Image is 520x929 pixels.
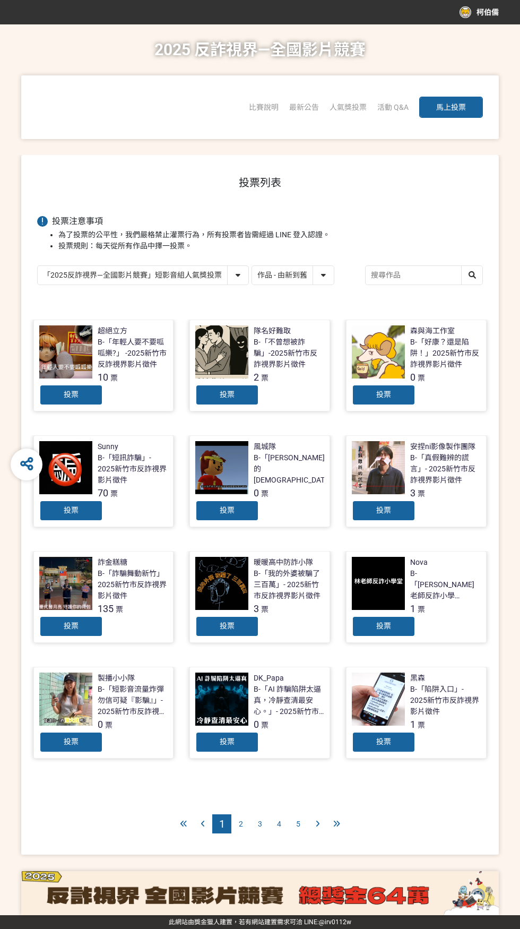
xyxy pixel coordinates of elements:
a: NovaB-「[PERSON_NAME]老師反詐小學堂」-2025新竹市反詐視界影片徵件1票投票 [346,551,487,643]
span: 1 [219,818,225,830]
span: 票 [418,374,425,382]
a: DK_PapaB-「AI 詐騙陷阱太逼真，冷靜查清最安心。」- 2025新竹市反詐視界影片徵件0票投票 [189,667,330,759]
div: B-「[PERSON_NAME]老師反詐小學堂」-2025新竹市反詐視界影片徵件 [410,568,481,601]
span: 投票 [220,506,235,514]
input: 搜尋作品 [366,266,482,285]
span: 5 [296,820,300,828]
span: 票 [261,489,268,498]
a: 隊名好難取B-「不曾想被詐騙」-2025新竹市反詐視界影片徵件2票投票 [189,320,330,411]
a: 黑森B-「陷阱入口」- 2025新竹市反詐視界影片徵件1票投票 [346,667,487,759]
span: 票 [110,374,118,382]
a: 最新公告 [289,103,319,111]
a: 比賽說明 [249,103,279,111]
div: B-「真假難辨的謊言」- 2025新竹市反詐視界影片徵件 [410,452,481,486]
span: 3 [258,820,262,828]
div: 森與海工作室 [410,325,455,337]
div: 隊名好難取 [254,325,291,337]
span: 投票 [64,737,79,746]
div: 風城隊 [254,441,276,452]
span: 票 [261,721,268,729]
div: B-「好康？還是陷阱！」2025新竹市反詐視界影片徵件 [410,337,481,370]
span: 10 [98,372,108,383]
img: d5dd58f8-aeb6-44fd-a984-c6eabd100919.png [21,871,499,915]
div: B-「短訊詐騙」- 2025新竹市反詐視界影片徵件 [98,452,168,486]
div: B-「AI 詐騙陷阱太逼真，冷靜查清最安心。」- 2025新竹市反詐視界影片徵件 [254,684,324,717]
div: B-「年輕人要不要呱呱樂?」 -2025新竹市反詐視界影片徵件 [98,337,168,370]
span: 投票 [220,737,235,746]
span: 投票 [64,506,79,514]
span: 投票 [376,622,391,630]
div: 製播小小隊 [98,673,135,684]
span: 投票 [376,506,391,514]
a: 安捏ni影像製作團隊B-「真假難辨的謊言」- 2025新竹市反詐視界影片徵件3票投票 [346,435,487,527]
span: 票 [418,721,425,729]
div: 超絕立方 [98,325,127,337]
div: B-「[PERSON_NAME]兄弟的[DEMOGRAPHIC_DATA]」- 2025[GEOGRAPHIC_DATA]反詐視界影片徵件 [254,452,342,486]
span: 0 [98,719,103,730]
li: 為了投票的公平性，我們嚴格禁止灌票行為，所有投票者皆需經過 LINE 登入認證。 [58,229,483,240]
a: 超絕立方B-「年輕人要不要呱呱樂?」 -2025新竹市反詐視界影片徵件10票投票 [33,320,174,411]
span: 票 [116,605,123,614]
span: 票 [261,374,268,382]
span: 票 [261,605,268,614]
span: 投票 [376,390,391,399]
span: 2 [239,820,243,828]
span: 票 [110,489,118,498]
span: 2 [254,372,259,383]
span: 3 [254,603,259,614]
a: SunnyB-「短訊詐騙」- 2025新竹市反詐視界影片徵件70票投票 [33,435,174,527]
span: 投票 [220,622,235,630]
div: B-「不曾想被詐騙」-2025新竹市反詐視界影片徵件 [254,337,324,370]
div: B-「詐騙舞動新竹」2025新竹市反詐視界影片徵件 [98,568,168,601]
span: 135 [98,603,114,614]
span: 票 [418,489,425,498]
div: 安捏ni影像製作團隊 [410,441,475,452]
div: 黑森 [410,673,425,684]
span: 馬上投票 [436,103,466,111]
span: 投票 [64,622,79,630]
span: 0 [254,719,259,730]
span: 1 [410,603,415,614]
span: 0 [254,487,259,498]
a: @irv0112w [319,918,351,926]
a: 暖暖高中防詐小隊B-「我的外婆被騙了三百萬」- 2025新竹市反詐視界影片徵件3票投票 [189,551,330,643]
h1: 投票列表 [37,176,483,189]
h1: 2025 反詐視界—全國影片競賽 [154,24,366,75]
a: 此網站由獎金獵人建置，若有網站建置需求 [169,918,290,926]
a: 風城隊B-「[PERSON_NAME]兄弟的[DEMOGRAPHIC_DATA]」- 2025[GEOGRAPHIC_DATA]反詐視界影片徵件0票投票 [189,435,330,527]
span: 1 [410,719,415,730]
div: B-「短影音流量炸彈 勿信可疑『影騙』」- 2025新竹市反詐視界影片徵件 [98,684,168,717]
div: DK_Papa [254,673,284,684]
div: B-「陷阱入口」- 2025新竹市反詐視界影片徵件 [410,684,481,717]
div: Nova [410,557,428,568]
span: 投票 [220,390,235,399]
span: 人氣獎投票 [330,103,367,111]
div: B-「我的外婆被騙了三百萬」- 2025新竹市反詐視界影片徵件 [254,568,324,601]
span: 投票 [64,390,79,399]
span: 4 [277,820,281,828]
span: 投票注意事項 [52,216,103,226]
span: 0 [410,372,415,383]
a: 詐金糕糖B-「詐騙舞動新竹」2025新竹市反詐視界影片徵件135票投票 [33,551,174,643]
div: 暖暖高中防詐小隊 [254,557,313,568]
div: Sunny [98,441,118,452]
span: 3 [410,487,415,498]
a: 活動 Q&A [377,103,409,111]
a: 製播小小隊B-「短影音流量炸彈 勿信可疑『影騙』」- 2025新竹市反詐視界影片徵件0票投票 [33,667,174,759]
li: 投票規則：每天從所有作品中擇一投票。 [58,240,483,252]
button: 馬上投票 [419,97,483,118]
span: 70 [98,487,108,498]
span: 可洽 LINE: [169,918,351,926]
a: 森與海工作室B-「好康？還是陷阱！」2025新竹市反詐視界影片徵件0票投票 [346,320,487,411]
div: 詐金糕糖 [98,557,127,568]
span: 投票 [376,737,391,746]
span: 票 [105,721,112,729]
span: 票 [418,605,425,614]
